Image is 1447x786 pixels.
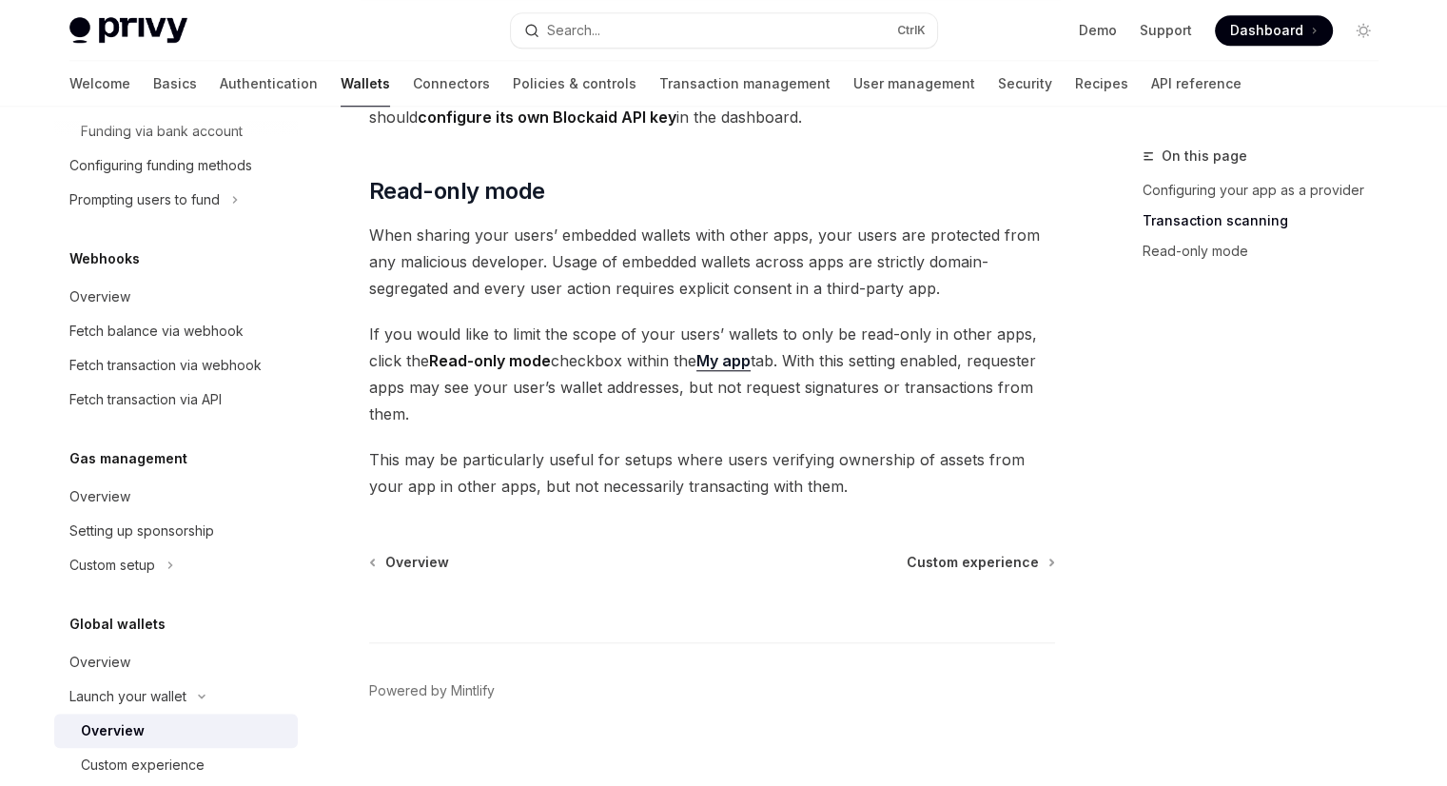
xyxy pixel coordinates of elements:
[696,351,751,371] a: My app
[513,61,636,107] a: Policies & controls
[54,514,298,548] a: Setting up sponsorship
[1143,236,1394,266] a: Read-only mode
[54,280,298,314] a: Overview
[54,645,298,679] a: Overview
[853,61,975,107] a: User management
[1162,145,1247,167] span: On this page
[998,61,1052,107] a: Security
[69,285,130,308] div: Overview
[54,480,298,514] a: Overview
[69,188,220,211] div: Prompting users to fund
[54,348,298,383] a: Fetch transaction via webhook
[413,61,490,107] a: Connectors
[1151,61,1242,107] a: API reference
[659,61,831,107] a: Transaction management
[369,446,1055,500] span: This may be particularly useful for setups where users verifying ownership of assets from your ap...
[369,321,1055,427] span: If you would like to limit the scope of your users’ wallets to only be read-only in other apps, c...
[907,553,1039,572] span: Custom experience
[69,613,166,636] h5: Global wallets
[1075,61,1128,107] a: Recipes
[385,553,449,572] span: Overview
[54,383,298,417] a: Fetch transaction via API
[1230,21,1303,40] span: Dashboard
[69,447,187,470] h5: Gas management
[69,554,155,577] div: Custom setup
[54,714,298,748] a: Overview
[69,354,262,377] div: Fetch transaction via webhook
[153,61,197,107] a: Basics
[369,681,495,700] a: Powered by Mintlify
[69,651,130,674] div: Overview
[371,553,449,572] a: Overview
[54,148,298,183] a: Configuring funding methods
[69,320,244,343] div: Fetch balance via webhook
[81,754,205,776] div: Custom experience
[69,154,252,177] div: Configuring funding methods
[369,222,1055,302] span: When sharing your users’ embedded wallets with other apps, your users are protected from any mali...
[341,61,390,107] a: Wallets
[69,685,186,708] div: Launch your wallet
[418,108,676,127] strong: configure its own Blockaid API key
[1143,175,1394,206] a: Configuring your app as a provider
[54,314,298,348] a: Fetch balance via webhook
[369,176,545,206] span: Read-only mode
[220,61,318,107] a: Authentication
[907,553,1053,572] a: Custom experience
[1215,15,1333,46] a: Dashboard
[1079,21,1117,40] a: Demo
[1140,21,1192,40] a: Support
[897,23,926,38] span: Ctrl K
[429,351,551,370] strong: Read-only mode
[511,13,937,48] button: Search...CtrlK
[547,19,600,42] div: Search...
[69,388,222,411] div: Fetch transaction via API
[1143,206,1394,236] a: Transaction scanning
[81,719,145,742] div: Overview
[69,61,130,107] a: Welcome
[54,748,298,782] a: Custom experience
[696,351,751,370] strong: My app
[1348,15,1379,46] button: Toggle dark mode
[69,17,187,44] img: light logo
[69,485,130,508] div: Overview
[69,520,214,542] div: Setting up sponsorship
[69,247,140,270] h5: Webhooks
